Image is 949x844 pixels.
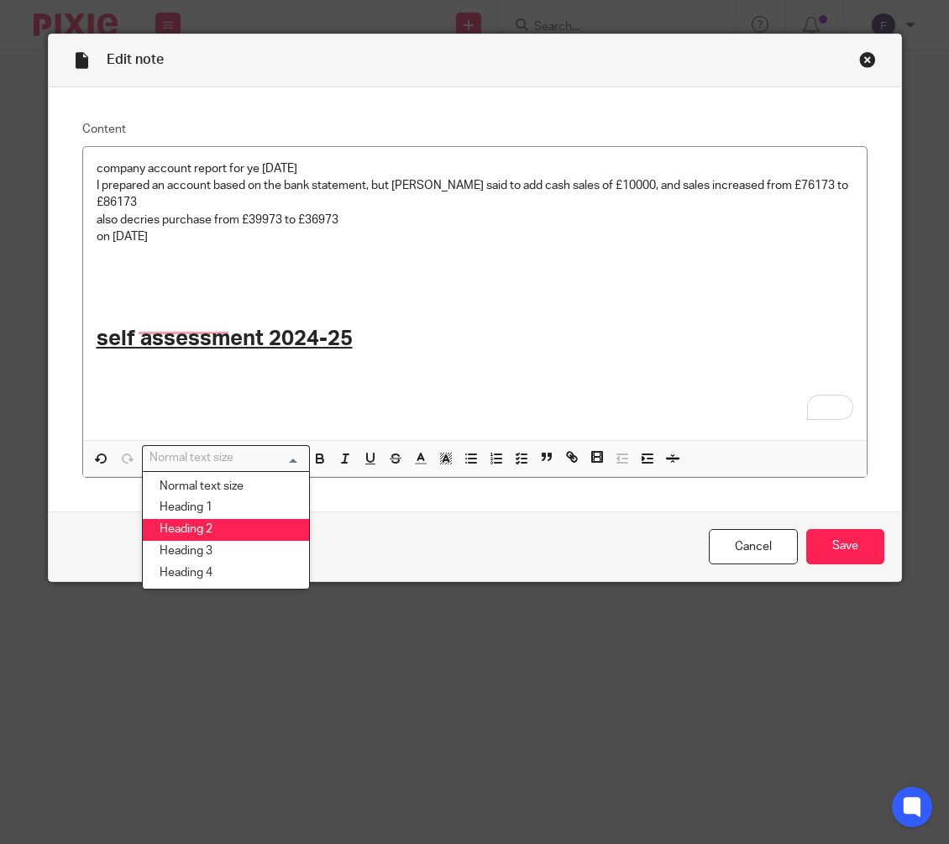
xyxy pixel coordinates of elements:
[97,212,853,228] p: also decries purchase from £39973 to £36973
[142,445,310,471] div: Search for option
[97,228,853,245] p: on [DATE]
[82,121,868,138] label: Content
[806,529,884,565] input: Save
[97,177,853,212] p: I prepared an account based on the bank statement, but [PERSON_NAME] said to add cash sales of £1...
[143,497,309,519] li: Heading 1
[83,147,867,440] div: To enrich screen reader interactions, please activate Accessibility in Grammarly extension settings
[144,449,300,467] input: Search for option
[97,160,853,177] p: company account report for ye [DATE]
[143,541,309,563] li: Heading 3
[143,519,309,541] li: Heading 2
[97,328,353,349] u: self assessment 2024-25
[107,53,164,66] span: Edit note
[143,563,309,585] li: Heading 4
[859,51,876,68] div: Close this dialog window
[143,476,309,498] li: Normal text size
[709,529,798,565] a: Cancel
